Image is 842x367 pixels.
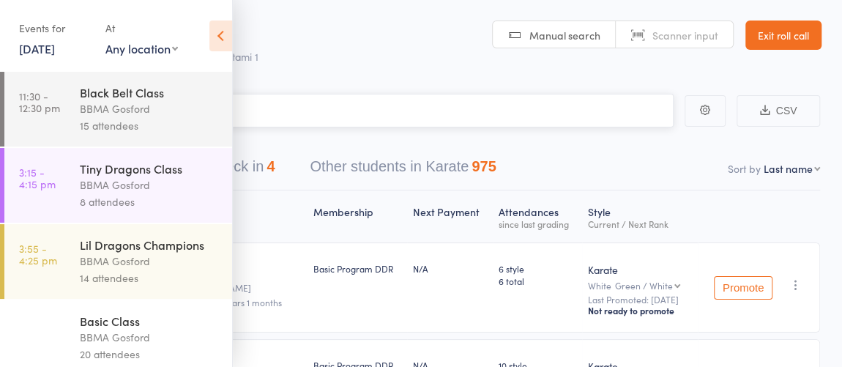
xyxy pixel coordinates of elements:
a: 11:30 -12:30 pmBlack Belt ClassBBMA Gosford15 attendees [4,72,232,147]
a: 3:15 -4:15 pmTiny Dragons ClassBBMA Gosford8 attendees [4,148,232,223]
span: Scanner input [652,28,718,42]
button: CSV [737,95,820,127]
div: Atten­dances [493,197,582,236]
div: Style [582,197,698,236]
div: Karate [588,262,692,277]
div: BBMA Gosford [80,100,220,117]
time: 4:00 - 4:45 pm [19,319,58,342]
div: Green / White [615,281,673,290]
time: 3:15 - 4:15 pm [19,166,56,190]
input: Search by name [22,94,674,127]
div: BBMA Gosford [80,253,220,270]
div: Membership [308,197,407,236]
small: Last Promoted: [DATE] [588,294,692,305]
div: since last grading [499,219,576,229]
div: Black Belt Class [80,84,220,100]
span: 6 style [499,262,576,275]
button: Other students in Karate975 [310,151,496,190]
time: 11:30 - 12:30 pm [19,90,60,114]
a: 3:55 -4:25 pmLil Dragons ChampionsBBMA Gosford14 attendees [4,224,232,299]
div: N/A [413,262,487,275]
div: Not ready to promote [588,305,692,316]
div: Last name [764,161,813,176]
span: 6 total [499,275,576,287]
div: 14 attendees [80,270,220,286]
div: Basic Program DDR [313,262,401,275]
div: 8 attendees [80,193,220,210]
a: Exit roll call [745,21,821,50]
label: Sort by [728,161,761,176]
div: Any location [105,40,178,56]
span: Tatami 1 [221,49,258,64]
a: [DATE] [19,40,55,56]
div: 20 attendees [80,346,220,363]
div: 975 [472,158,496,174]
div: Lil Dragons Champions [80,237,220,253]
div: BBMA Gosford [80,329,220,346]
div: Current / Next Rank [588,219,692,229]
div: Next Payment [407,197,493,236]
div: White [588,281,692,290]
div: Tiny Dragons Class [80,160,220,177]
div: 15 attendees [80,117,220,134]
span: Manual search [529,28,600,42]
div: 4 [267,158,275,174]
time: 3:55 - 4:25 pm [19,242,57,266]
div: Events for [19,16,91,40]
div: At [105,16,178,40]
div: BBMA Gosford [80,177,220,193]
button: Promote [714,276,772,300]
div: Basic Class [80,313,220,329]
